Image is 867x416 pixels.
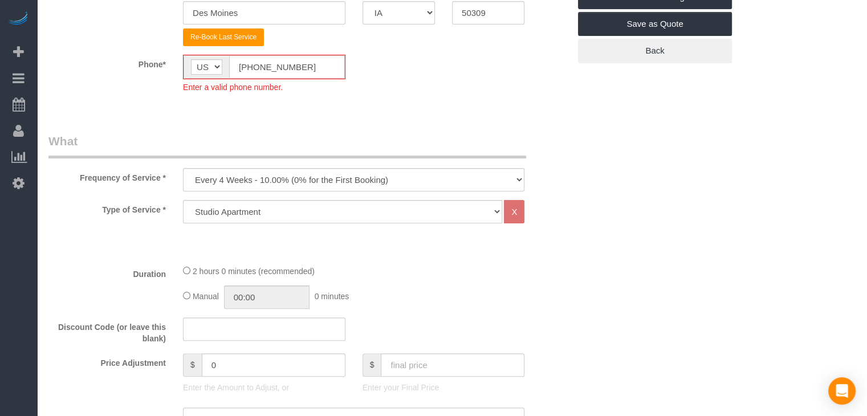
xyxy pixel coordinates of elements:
input: final price [381,353,524,377]
button: Re-Book Last Service [183,28,264,46]
p: Enter the Amount to Adjust, or [183,382,345,393]
div: Enter a valid phone number. [183,79,345,93]
input: Phone* [229,55,345,79]
div: Open Intercom Messenger [828,377,856,405]
label: Phone* [40,55,174,70]
label: Price Adjustment [40,353,174,369]
a: Back [578,39,732,63]
span: $ [183,353,202,377]
label: Type of Service * [40,200,174,215]
span: Manual [193,292,219,301]
label: Frequency of Service * [40,168,174,183]
img: Automaid Logo [7,11,30,27]
legend: What [48,133,526,158]
label: Discount Code (or leave this blank) [40,317,174,344]
label: Duration [40,264,174,280]
span: 2 hours 0 minutes (recommended) [193,267,315,276]
input: Zip Code* [452,1,524,25]
a: Save as Quote [578,12,732,36]
span: $ [363,353,381,377]
p: Enter your Final Price [363,382,525,393]
span: 0 minutes [315,292,349,301]
input: City* [183,1,345,25]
